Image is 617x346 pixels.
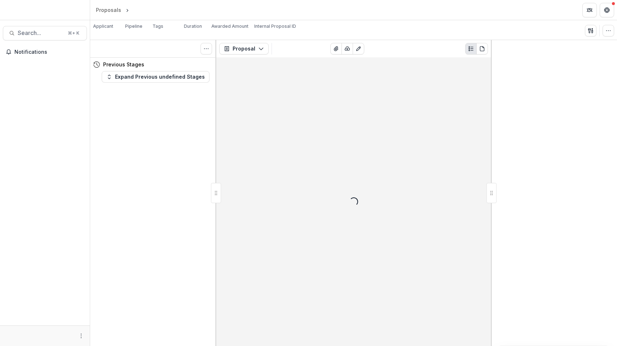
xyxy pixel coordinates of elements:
[184,23,202,30] p: Duration
[18,30,63,36] span: Search...
[3,26,87,40] button: Search...
[77,332,85,340] button: More
[330,43,342,54] button: View Attached Files
[353,43,364,54] button: Edit as form
[103,61,144,68] h4: Previous Stages
[465,43,477,54] button: Plaintext view
[3,46,87,58] button: Notifications
[600,3,614,17] button: Get Help
[582,3,597,17] button: Partners
[219,43,269,54] button: Proposal
[66,29,81,37] div: ⌘ + K
[93,5,124,15] a: Proposals
[476,43,488,54] button: PDF view
[254,23,296,30] p: Internal Proposal ID
[93,5,161,15] nav: breadcrumb
[211,23,248,30] p: Awarded Amount
[102,71,210,83] button: Expand Previous undefined Stages
[125,23,142,30] p: Pipeline
[96,6,121,14] div: Proposals
[93,23,113,30] p: Applicant
[200,43,212,54] button: Toggle View Cancelled Tasks
[14,49,84,55] span: Notifications
[153,23,163,30] p: Tags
